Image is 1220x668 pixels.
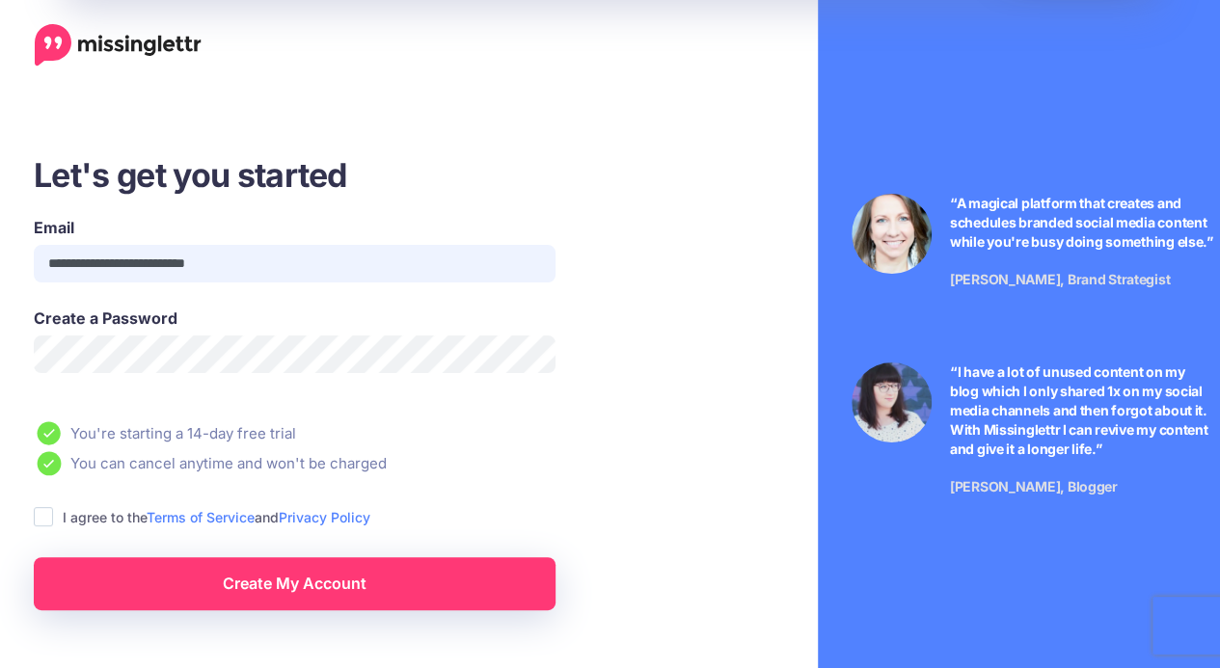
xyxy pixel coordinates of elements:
a: Privacy Policy [279,509,370,525]
p: “I have a lot of unused content on my blog which I only shared 1x on my social media channels and... [950,362,1214,459]
label: Create a Password [34,307,556,330]
a: Home [35,24,202,67]
h3: Let's get you started [34,153,665,197]
span: [PERSON_NAME], Blogger [950,478,1118,494]
img: Testimonial by Laura Stanik [852,194,932,274]
label: I agree to the and [63,506,370,528]
a: Create My Account [34,557,556,610]
label: Email [34,216,556,239]
span: [PERSON_NAME], Brand Strategist [950,271,1170,287]
img: Testimonial by Jeniffer Kosche [852,362,932,442]
p: “A magical platform that creates and schedules branded social media content while you're busy doi... [950,194,1214,252]
li: You can cancel anytime and won't be charged [34,451,665,475]
li: You're starting a 14-day free trial [34,421,665,445]
a: Terms of Service [147,509,255,525]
